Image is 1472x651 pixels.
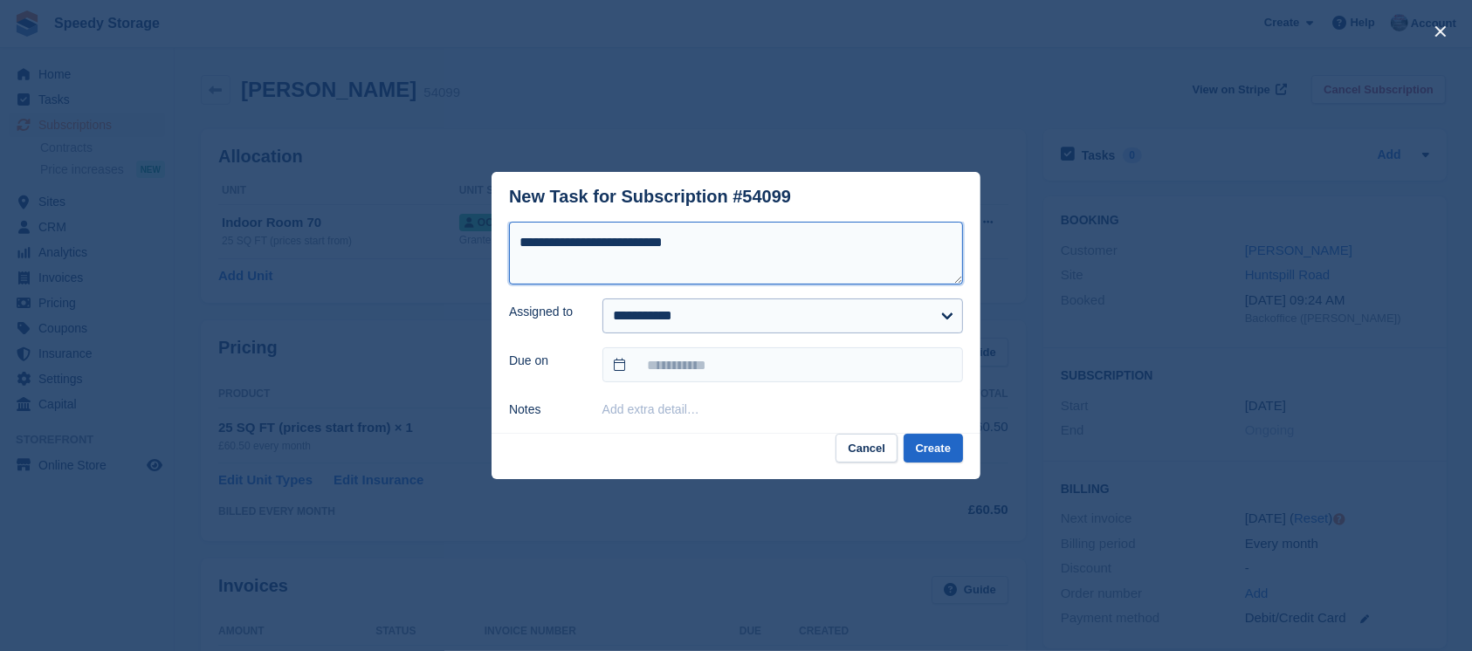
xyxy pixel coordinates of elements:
[836,434,898,463] button: Cancel
[1427,17,1455,45] button: close
[509,352,581,370] label: Due on
[509,303,581,321] label: Assigned to
[602,402,699,416] button: Add extra detail…
[509,187,791,207] div: New Task for Subscription #54099
[904,434,963,463] button: Create
[509,401,581,419] label: Notes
